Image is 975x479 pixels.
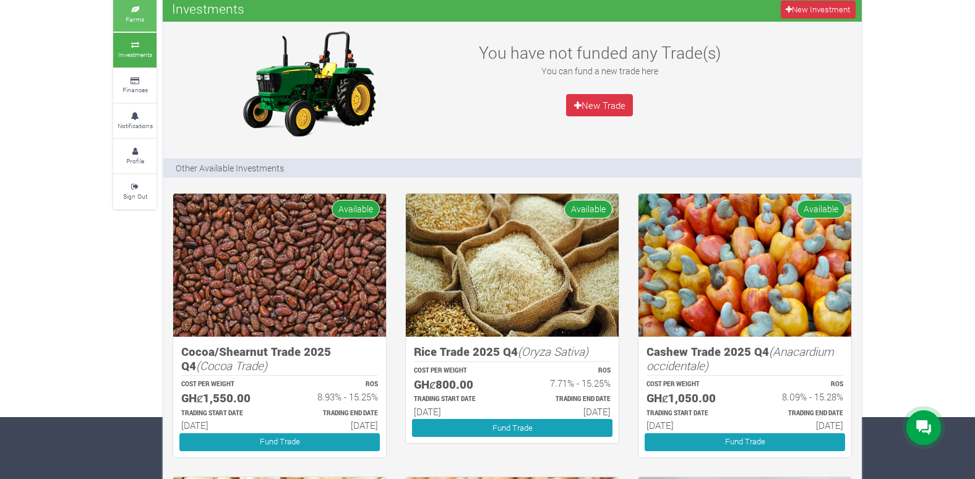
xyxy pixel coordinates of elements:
a: Sign Out [113,175,157,209]
i: (Cocoa Trade) [196,358,267,373]
small: Notifications [118,121,153,130]
img: growforme image [406,194,619,337]
img: growforme image [638,194,851,337]
h6: [DATE] [291,420,378,431]
small: Farms [126,15,144,24]
h6: 8.09% - 15.28% [756,391,843,402]
h6: [DATE] [646,420,734,431]
small: Investments [118,50,152,59]
h5: Cocoa/Shearnut Trade 2025 Q4 [181,345,378,373]
p: Estimated Trading End Date [523,395,611,404]
h6: 8.93% - 15.25% [291,391,378,402]
h6: 7.71% - 15.25% [523,378,611,389]
p: COST PER WEIGHT [646,380,734,389]
a: Finances [113,69,157,103]
a: New Investment [781,1,856,19]
h5: Cashew Trade 2025 Q4 [646,345,843,373]
a: New Trade [566,94,633,116]
p: ROS [291,380,378,389]
p: Estimated Trading End Date [291,409,378,418]
p: Estimated Trading Start Date [646,409,734,418]
h5: GHȼ1,550.00 [181,391,268,405]
i: (Oryza Sativa) [518,343,588,359]
small: Finances [122,85,148,94]
h6: [DATE] [756,420,843,431]
h6: [DATE] [523,406,611,417]
p: ROS [523,366,611,376]
p: COST PER WEIGHT [414,366,501,376]
span: Available [564,200,612,218]
h3: You have not funded any Trade(s) [465,43,734,63]
p: COST PER WEIGHT [181,380,268,389]
img: growforme image [231,28,386,139]
p: You can fund a new trade here [465,64,734,77]
a: Fund Trade [412,419,612,437]
small: Profile [126,157,144,165]
a: Fund Trade [179,433,380,451]
a: Profile [113,139,157,173]
p: Estimated Trading Start Date [181,409,268,418]
span: Available [332,200,380,218]
h5: Rice Trade 2025 Q4 [414,345,611,359]
p: ROS [756,380,843,389]
h5: GHȼ800.00 [414,378,501,392]
h6: [DATE] [181,420,268,431]
a: Notifications [113,104,157,138]
i: (Anacardium occidentale) [646,343,834,373]
a: Investments [113,33,157,67]
img: growforme image [173,194,386,337]
p: Other Available Investments [176,162,284,175]
h5: GHȼ1,050.00 [646,391,734,405]
p: Estimated Trading Start Date [414,395,501,404]
p: Estimated Trading End Date [756,409,843,418]
small: Sign Out [123,192,147,201]
a: Fund Trade [645,433,845,451]
h6: [DATE] [414,406,501,417]
span: Available [797,200,845,218]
